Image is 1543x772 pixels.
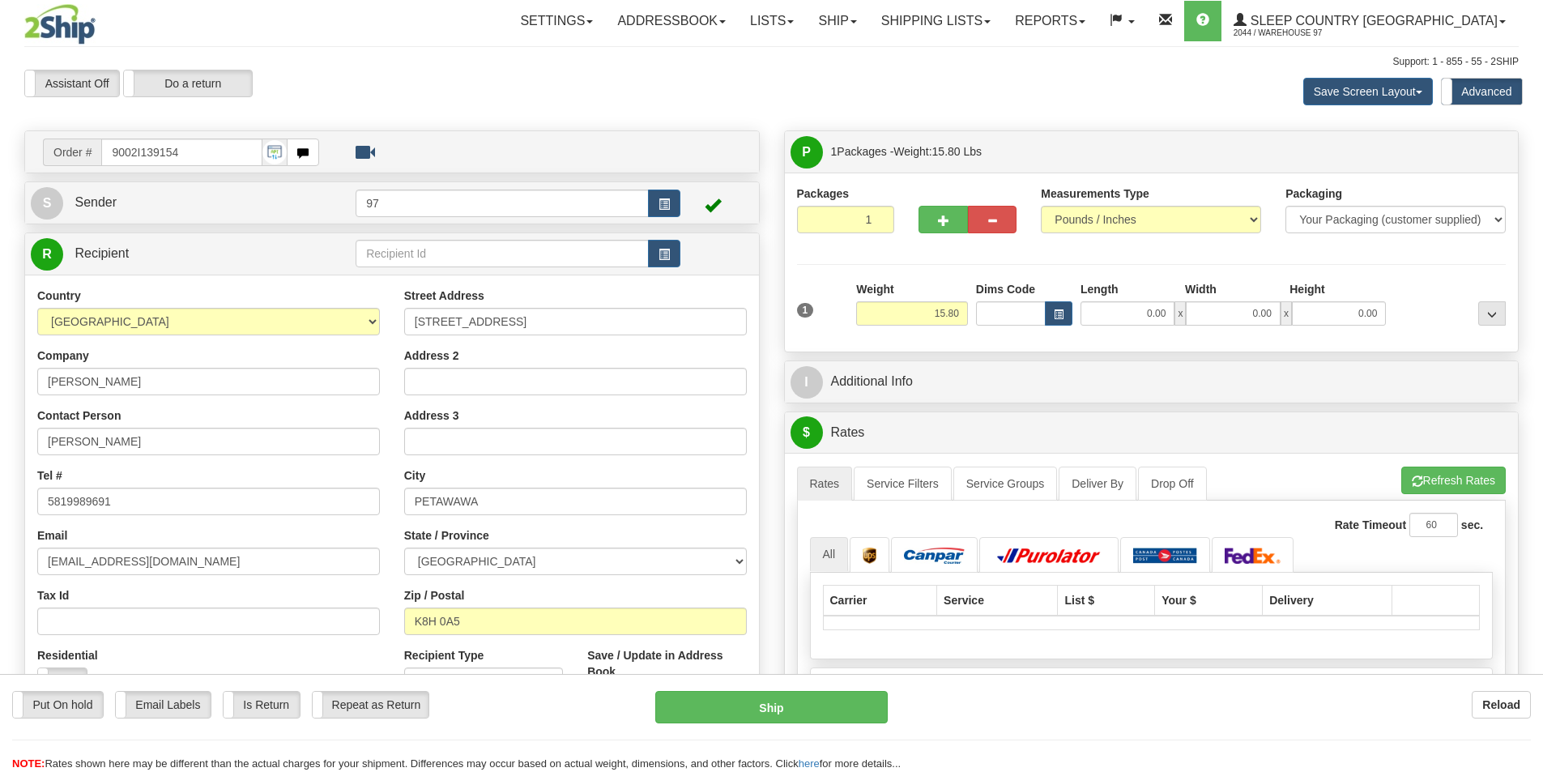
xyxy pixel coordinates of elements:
span: 1 [831,145,838,158]
span: Weight: [893,145,982,158]
label: Email [37,527,67,544]
label: Weight [856,281,893,297]
span: Sender [75,195,117,209]
label: Do a return [124,70,252,96]
label: State / Province [404,527,489,544]
label: Address 2 [404,348,459,364]
button: Refresh Rates [1401,467,1506,494]
a: $Rates [791,416,1513,450]
label: Tax Id [37,587,69,604]
label: Width [1185,281,1217,297]
a: Sleep Country [GEOGRAPHIC_DATA] 2044 / Warehouse 97 [1221,1,1518,41]
b: Reload [1482,698,1520,711]
label: Put On hold [13,692,103,718]
span: Sleep Country [GEOGRAPHIC_DATA] [1247,14,1498,28]
span: S [31,187,63,220]
label: Length [1081,281,1119,297]
label: Repeat as Return [313,692,428,718]
img: UPS [863,548,876,564]
label: Address 3 [404,407,459,424]
span: x [1281,301,1292,326]
a: R Recipient [31,237,320,271]
img: API [262,140,287,164]
span: 2044 / Warehouse 97 [1234,25,1355,41]
img: FedEx Express® [1225,548,1281,564]
div: ... [1478,301,1506,326]
a: Service Filters [854,467,952,501]
input: Sender Id [356,190,649,217]
a: Drop Off [1138,467,1207,501]
a: Rates [797,467,853,501]
span: R [31,238,63,271]
button: Reload [1472,691,1531,719]
a: Lists [738,1,806,41]
span: 15.80 [932,145,961,158]
label: Contact Person [37,407,121,424]
button: Ship [655,691,888,723]
label: Is Return [224,692,300,718]
a: Deliver By [1059,467,1136,501]
label: Rate Timeout [1335,517,1406,533]
label: Save / Update in Address Book [587,647,746,680]
label: Advanced [1442,79,1522,104]
button: Save Screen Layout [1303,78,1433,105]
a: Addressbook [605,1,738,41]
label: Height [1289,281,1325,297]
th: Your $ [1155,585,1263,616]
th: List $ [1058,585,1155,616]
a: Service Groups [953,467,1057,501]
label: Tel # [37,467,62,484]
a: S Sender [31,186,356,220]
label: Residential [37,647,98,663]
span: 1 [797,303,814,318]
label: Zip / Postal [404,587,465,604]
span: Recipient [75,246,129,260]
label: No [38,668,87,694]
th: Delivery [1263,585,1392,616]
span: NOTE: [12,757,45,770]
img: Canpar [904,548,965,564]
label: Company [37,348,89,364]
a: IAdditional Info [791,365,1513,399]
label: Street Address [404,288,484,304]
a: here [799,757,820,770]
a: All [810,537,849,571]
img: Canada Post [1133,548,1197,564]
a: Shipping lists [869,1,1003,41]
label: City [404,467,425,484]
label: Assistant Off [25,70,119,96]
img: Purolator [992,548,1106,564]
span: x [1174,301,1186,326]
a: P 1Packages -Weight:15.80 Lbs [791,135,1513,168]
th: Carrier [823,585,937,616]
a: Ship [806,1,868,41]
label: Dims Code [976,281,1035,297]
span: Packages - [831,135,982,168]
span: Lbs [964,145,982,158]
span: Order # [43,139,101,166]
label: Country [37,288,81,304]
label: Email Labels [116,692,211,718]
span: $ [791,416,823,449]
label: Packaging [1285,186,1342,202]
label: Packages [797,186,850,202]
input: Enter a location [404,308,747,335]
span: I [791,366,823,399]
th: Service [937,585,1058,616]
div: Support: 1 - 855 - 55 - 2SHIP [24,55,1519,69]
label: Measurements Type [1041,186,1149,202]
span: P [791,136,823,168]
label: sec. [1461,517,1483,533]
iframe: chat widget [1506,303,1541,468]
a: Settings [508,1,605,41]
a: Reports [1003,1,1098,41]
img: logo2044.jpg [24,4,96,45]
label: Recipient Type [404,647,484,663]
input: Recipient Id [356,240,649,267]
